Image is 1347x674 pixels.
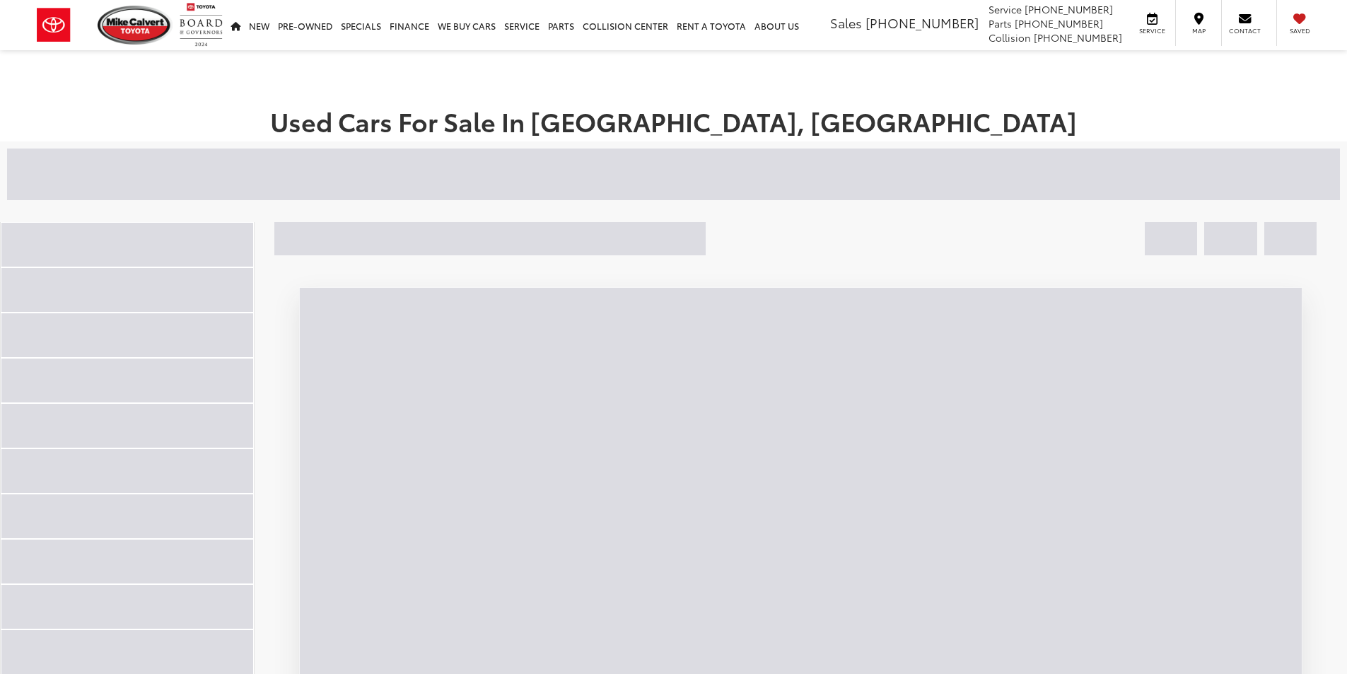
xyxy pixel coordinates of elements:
[989,16,1012,30] span: Parts
[865,13,979,32] span: [PHONE_NUMBER]
[989,30,1031,45] span: Collision
[1183,26,1214,35] span: Map
[830,13,862,32] span: Sales
[1015,16,1103,30] span: [PHONE_NUMBER]
[1034,30,1122,45] span: [PHONE_NUMBER]
[1025,2,1113,16] span: [PHONE_NUMBER]
[1229,26,1261,35] span: Contact
[1284,26,1315,35] span: Saved
[98,6,173,45] img: Mike Calvert Toyota
[1136,26,1168,35] span: Service
[989,2,1022,16] span: Service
